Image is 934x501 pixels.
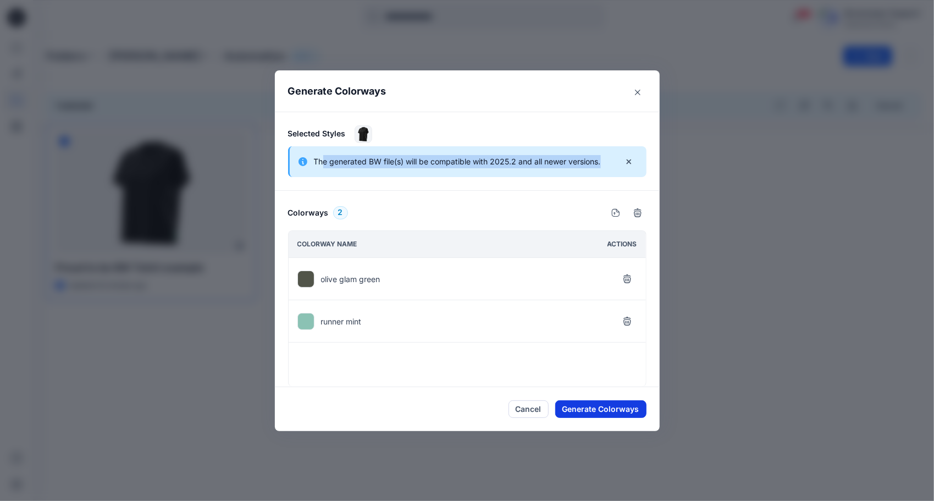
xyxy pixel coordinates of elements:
[321,273,380,285] p: olive glam green
[275,70,660,112] header: Generate Colorways
[355,126,372,142] img: Proud to be BW Tshirt example
[629,84,646,101] button: Close
[297,239,357,250] p: Colorway name
[509,400,549,418] button: Cancel
[288,206,329,219] h6: Colorways
[338,206,343,219] span: 2
[555,400,646,418] button: Generate Colorways
[321,316,362,327] p: runner mint
[314,155,601,168] p: The generated BW file(s) will be compatible with 2025.2 and all newer versions.
[607,239,637,250] p: Actions
[288,128,346,139] p: Selected Styles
